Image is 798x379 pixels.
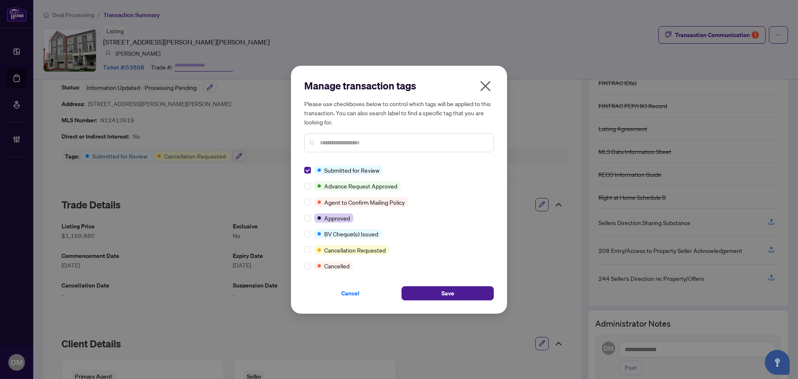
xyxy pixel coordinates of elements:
[304,286,397,300] button: Cancel
[324,198,405,207] span: Agent to Confirm Mailing Policy
[401,286,494,300] button: Save
[304,99,494,126] h5: Please use checkboxes below to control which tags will be applied to this transaction. You can al...
[324,213,350,223] span: Approved
[479,79,492,93] span: close
[441,287,454,300] span: Save
[324,245,386,255] span: Cancellation Requested
[341,287,360,300] span: Cancel
[324,229,378,238] span: BV Cheque(s) Issued
[324,261,350,270] span: Cancelled
[304,79,494,92] h2: Manage transaction tags
[324,166,379,175] span: Submitted for Review
[324,181,397,191] span: Advance Request Approved
[765,350,790,375] button: Open asap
